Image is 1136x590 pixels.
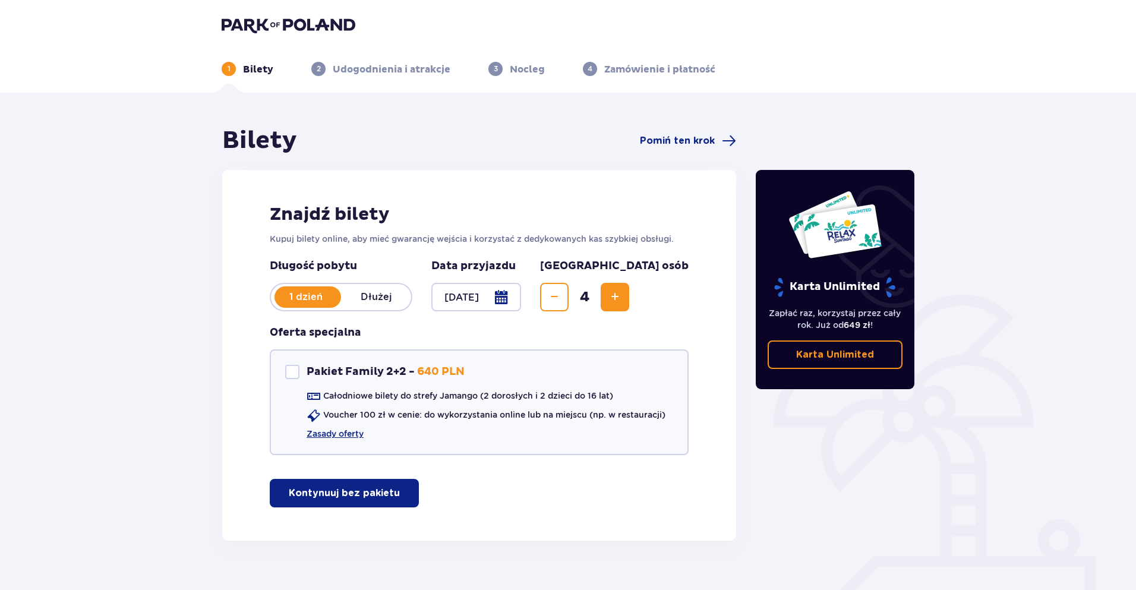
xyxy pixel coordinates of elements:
[588,64,592,74] p: 4
[510,63,545,76] p: Nocleg
[243,63,273,76] p: Bilety
[494,64,498,74] p: 3
[431,259,516,273] p: Data przyjazdu
[222,126,297,156] h1: Bilety
[228,64,231,74] p: 1
[640,134,715,147] span: Pomiń ten krok
[270,479,419,507] button: Kontynuuj bez pakietu
[323,390,613,402] p: Całodniowe bilety do strefy Jamango (2 dorosłych i 2 dzieci do 16 lat)
[540,283,569,311] button: Decrease
[270,259,412,273] p: Długość pobytu
[307,428,364,440] a: Zasady oferty
[317,64,321,74] p: 2
[540,259,689,273] p: [GEOGRAPHIC_DATA] osób
[270,203,689,226] h2: Znajdź bilety
[417,365,465,379] p: 640 PLN
[323,409,665,421] p: Voucher 100 zł w cenie: do wykorzystania online lub na miejscu (np. w restauracji)
[222,17,355,33] img: Park of Poland logo
[270,233,689,245] p: Kupuj bilety online, aby mieć gwarancję wejścia i korzystać z dedykowanych kas szybkiej obsługi.
[307,365,415,379] p: Pakiet Family 2+2 -
[796,348,874,361] p: Karta Unlimited
[640,134,736,148] a: Pomiń ten krok
[844,320,870,330] span: 649 zł
[289,487,400,500] p: Kontynuuj bez pakietu
[604,63,715,76] p: Zamówienie i płatność
[333,63,450,76] p: Udogodnienia i atrakcje
[768,307,903,331] p: Zapłać raz, korzystaj przez cały rok. Już od !
[341,291,411,304] p: Dłużej
[773,277,897,298] p: Karta Unlimited
[768,340,903,369] a: Karta Unlimited
[270,326,361,340] p: Oferta specjalna
[571,288,598,306] span: 4
[601,283,629,311] button: Increase
[271,291,341,304] p: 1 dzień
